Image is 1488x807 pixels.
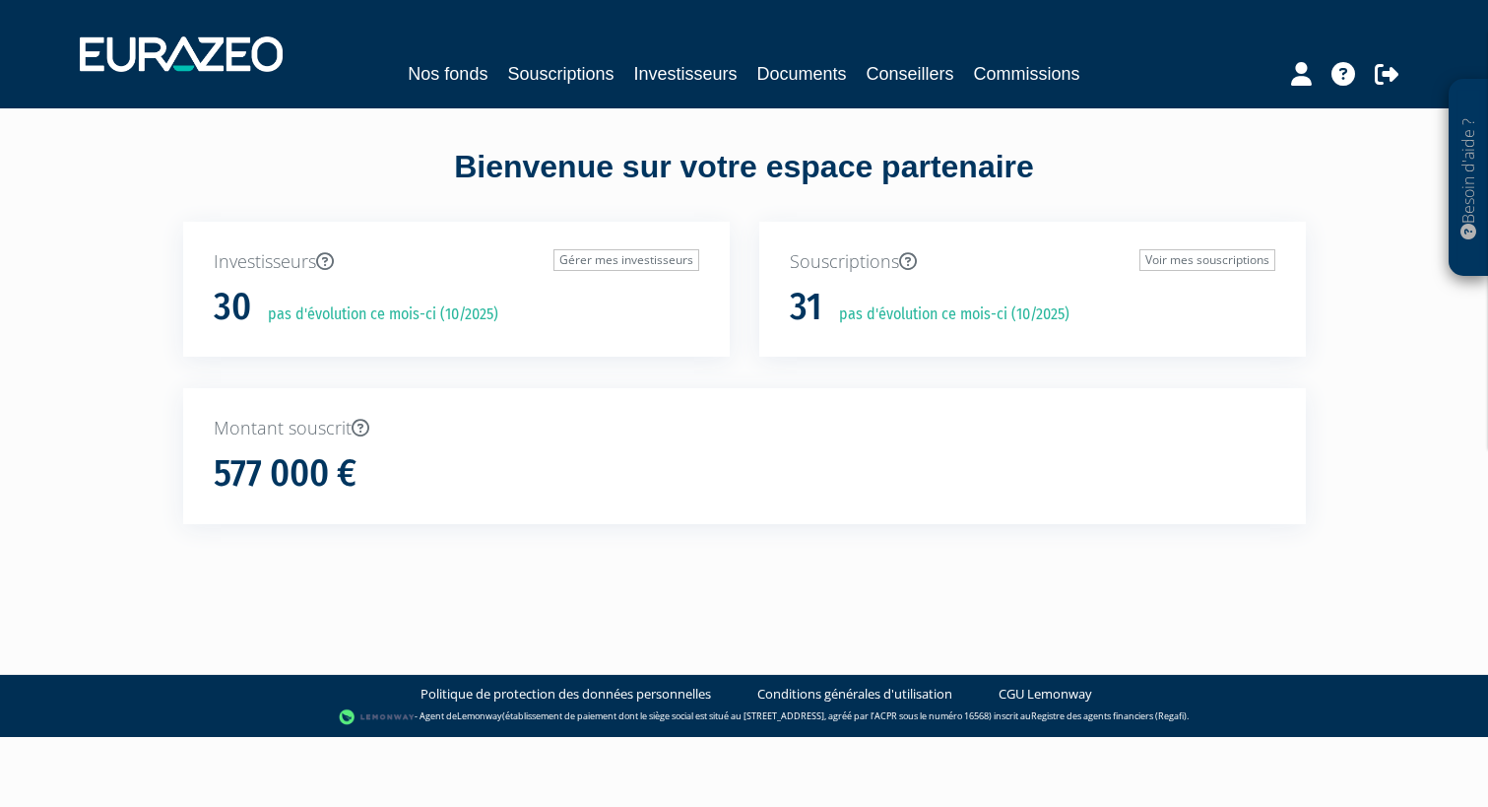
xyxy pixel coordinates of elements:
h1: 30 [214,287,251,328]
a: Conseillers [867,60,954,88]
p: Besoin d'aide ? [1457,90,1480,267]
a: Documents [757,60,847,88]
a: Gérer mes investisseurs [553,249,699,271]
a: Souscriptions [507,60,614,88]
p: Souscriptions [790,249,1275,275]
img: logo-lemonway.png [339,707,415,727]
h1: 31 [790,287,822,328]
a: Voir mes souscriptions [1139,249,1275,271]
p: Montant souscrit [214,416,1275,441]
p: Investisseurs [214,249,699,275]
div: Bienvenue sur votre espace partenaire [168,145,1321,222]
a: Registre des agents financiers (Regafi) [1031,709,1187,722]
p: pas d'évolution ce mois-ci (10/2025) [825,303,1069,326]
a: Investisseurs [633,60,737,88]
h1: 577 000 € [214,453,356,495]
img: 1732889491-logotype_eurazeo_blanc_rvb.png [80,36,283,72]
p: pas d'évolution ce mois-ci (10/2025) [254,303,498,326]
a: Conditions générales d'utilisation [757,685,952,704]
div: - Agent de (établissement de paiement dont le siège social est situé au [STREET_ADDRESS], agréé p... [20,707,1468,727]
a: Commissions [974,60,1080,88]
a: Nos fonds [408,60,487,88]
a: Politique de protection des données personnelles [421,685,711,704]
a: Lemonway [457,709,502,722]
a: CGU Lemonway [999,685,1092,704]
